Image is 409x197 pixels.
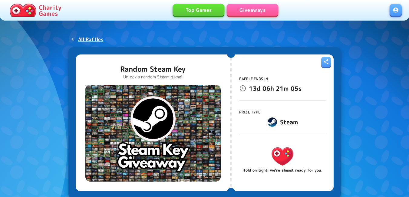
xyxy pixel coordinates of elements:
[242,168,322,173] span: Hold on tight, we're almost ready for you.
[85,85,221,182] img: Random Steam Key
[173,4,224,16] a: Top Games
[7,2,64,18] a: Charity Games
[239,110,261,115] span: Prize Type
[267,141,298,172] img: Charity.Games
[10,4,36,17] img: Charity.Games
[249,84,302,93] p: 13d 06h 21m 05s
[227,4,278,16] a: Giveaways
[120,74,186,80] p: Unlock a random Steam game!
[39,4,61,16] p: Charity Games
[280,117,298,127] h6: Steam
[68,34,106,45] a: All Raffles
[78,36,104,43] p: All Raffles
[239,76,268,81] span: Raffle Ends In
[120,64,186,74] p: Random Steam Key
